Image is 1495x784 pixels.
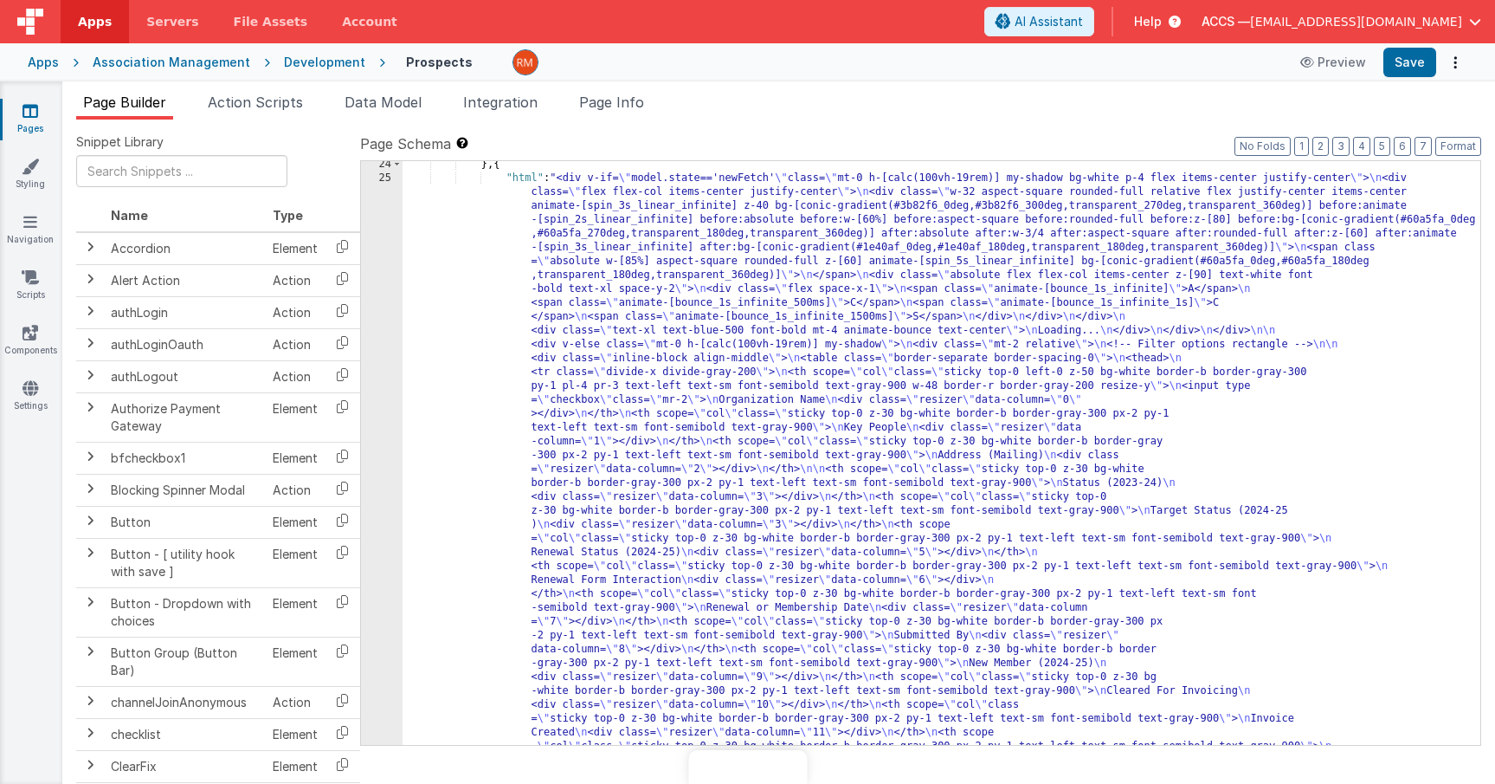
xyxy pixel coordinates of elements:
[361,158,403,172] div: 24
[1202,13,1250,30] span: ACCS —
[463,94,538,111] span: Integration
[266,750,325,782] td: Element
[78,13,112,30] span: Apps
[360,133,451,154] span: Page Schema
[104,506,266,538] td: Button
[104,686,266,718] td: channelJoinAnonymous
[266,296,325,328] td: Action
[266,474,325,506] td: Action
[104,328,266,360] td: authLoginOauth
[1290,49,1376,76] button: Preview
[345,94,422,111] span: Data Model
[266,538,325,587] td: Element
[1414,137,1432,156] button: 7
[28,54,59,71] div: Apps
[1250,13,1462,30] span: [EMAIL_ADDRESS][DOMAIN_NAME]
[104,637,266,686] td: Button Group (Button Bar)
[406,55,473,68] h4: Prospects
[104,360,266,392] td: authLogout
[104,538,266,587] td: Button - [ utility hook with save ]
[266,360,325,392] td: Action
[76,133,164,151] span: Snippet Library
[111,208,148,223] span: Name
[266,232,325,265] td: Element
[1374,137,1390,156] button: 5
[266,587,325,637] td: Element
[1134,13,1162,30] span: Help
[93,54,250,71] div: Association Management
[266,637,325,686] td: Element
[284,54,365,71] div: Development
[1015,13,1083,30] span: AI Assistant
[1383,48,1436,77] button: Save
[1353,137,1370,156] button: 4
[234,13,308,30] span: File Assets
[104,296,266,328] td: authLogin
[1443,50,1467,75] button: Options
[273,208,303,223] span: Type
[104,442,266,474] td: bfcheckbox1
[513,50,538,75] img: 1e10b08f9103151d1000344c2f9be56b
[1332,137,1350,156] button: 3
[146,13,198,30] span: Servers
[104,264,266,296] td: Alert Action
[1435,137,1481,156] button: Format
[104,232,266,265] td: Accordion
[104,750,266,782] td: ClearFix
[266,328,325,360] td: Action
[104,587,266,637] td: Button - Dropdown with choices
[76,155,287,187] input: Search Snippets ...
[266,392,325,442] td: Element
[266,264,325,296] td: Action
[1394,137,1411,156] button: 6
[1234,137,1291,156] button: No Folds
[104,474,266,506] td: Blocking Spinner Modal
[266,506,325,538] td: Element
[984,7,1094,36] button: AI Assistant
[266,718,325,750] td: Element
[83,94,166,111] span: Page Builder
[1202,13,1481,30] button: ACCS — [EMAIL_ADDRESS][DOMAIN_NAME]
[104,392,266,442] td: Authorize Payment Gateway
[266,442,325,474] td: Element
[1294,137,1309,156] button: 1
[104,718,266,750] td: checklist
[579,94,644,111] span: Page Info
[208,94,303,111] span: Action Scripts
[266,686,325,718] td: Action
[1312,137,1329,156] button: 2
